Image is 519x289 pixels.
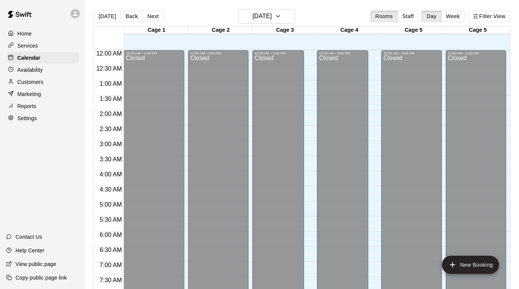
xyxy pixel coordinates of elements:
span: 7:00 AM [98,262,124,268]
a: Home [6,28,79,39]
div: Cage 5 [446,27,510,34]
a: Customers [6,76,79,88]
div: 12:00 AM – 3:00 PM [126,51,182,55]
div: Cage 5 [382,27,446,34]
a: Availability [6,64,79,76]
button: [DATE] [94,11,121,22]
span: 2:00 AM [98,111,124,117]
div: Cage 1 [124,27,188,34]
h6: [DATE] [252,11,272,22]
p: Services [17,42,38,49]
p: Customers [17,78,43,86]
p: Reports [17,102,36,110]
p: Home [17,30,32,37]
button: Staff [397,11,419,22]
button: Filter View [468,11,510,22]
p: Marketing [17,90,41,98]
span: 4:30 AM [98,186,124,193]
button: Day [422,11,441,22]
p: Contact Us [15,233,42,241]
span: 5:30 AM [98,216,124,223]
button: Back [120,11,143,22]
div: 12:00 AM – 3:00 PM [190,51,246,55]
button: Week [441,11,465,22]
a: Services [6,40,79,51]
div: 12:00 AM – 3:00 PM [255,51,301,55]
span: 2:30 AM [98,126,124,132]
a: Marketing [6,88,79,100]
span: 1:00 AM [98,80,124,87]
p: Copy public page link [15,274,67,281]
a: Reports [6,100,79,112]
p: Settings [17,114,37,122]
p: Help Center [15,247,44,254]
span: 3:30 AM [98,156,124,162]
span: 12:00 AM [94,50,124,57]
span: 5:00 AM [98,201,124,208]
span: 7:30 AM [98,277,124,283]
div: Cage 4 [317,27,382,34]
div: 12:00 AM – 3:00 PM [448,51,504,55]
button: Next [142,11,164,22]
p: Calendar [17,54,40,62]
span: 6:30 AM [98,247,124,253]
button: [DATE] [238,9,295,23]
a: Calendar [6,52,79,63]
div: 12:00 AM – 3:00 PM [383,51,439,55]
button: Rooms [371,11,398,22]
p: View public page [15,260,56,268]
div: 12:00 AM – 3:00 PM [319,51,366,55]
span: 3:00 AM [98,141,124,147]
p: Availability [17,66,43,74]
span: 12:30 AM [94,65,124,72]
a: Settings [6,113,79,124]
div: Cage 3 [253,27,317,34]
button: add [442,256,499,274]
div: Cage 2 [188,27,253,34]
span: 4:00 AM [98,171,124,178]
span: 6:00 AM [98,232,124,238]
span: 1:30 AM [98,96,124,102]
